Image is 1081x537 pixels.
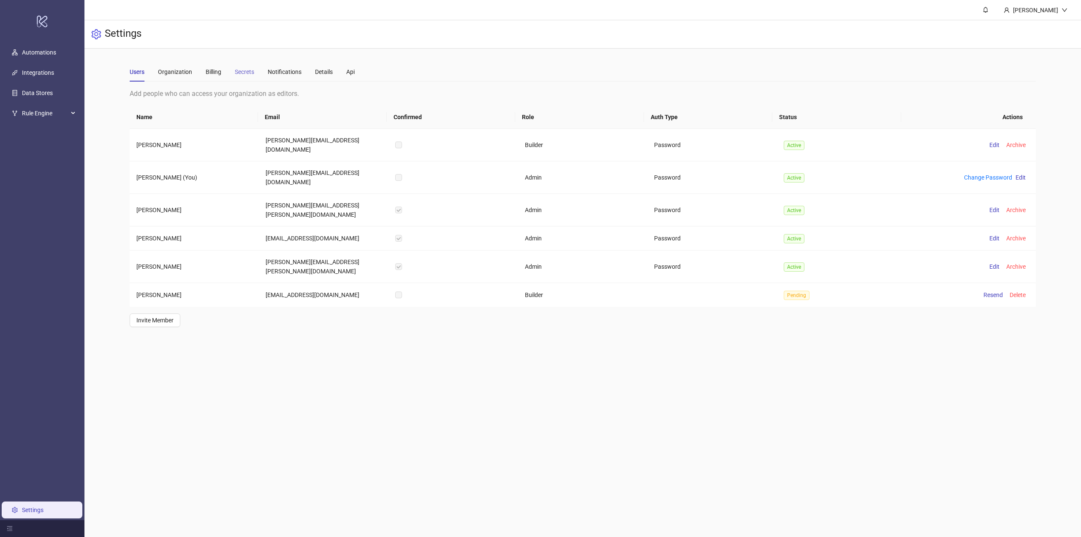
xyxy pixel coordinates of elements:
[772,106,901,129] th: Status
[258,106,386,129] th: Email
[518,129,648,161] td: Builder
[22,90,53,96] a: Data Stores
[259,226,388,251] td: [EMAIL_ADDRESS][DOMAIN_NAME]
[1012,172,1029,183] button: Edit
[130,106,258,129] th: Name
[130,88,1036,99] div: Add people who can access your organization as editors.
[986,140,1003,150] button: Edit
[259,283,388,307] td: [EMAIL_ADDRESS][DOMAIN_NAME]
[346,67,355,76] div: Api
[130,313,180,327] button: Invite Member
[206,67,221,76] div: Billing
[518,283,648,307] td: Builder
[644,106,772,129] th: Auth Type
[989,142,1000,148] span: Edit
[22,69,54,76] a: Integrations
[130,129,259,161] td: [PERSON_NAME]
[130,251,259,283] td: [PERSON_NAME]
[784,234,804,243] span: Active
[1003,205,1029,215] button: Archive
[647,129,777,161] td: Password
[518,194,648,226] td: Admin
[1006,263,1026,270] span: Archive
[22,49,56,56] a: Automations
[784,262,804,272] span: Active
[518,161,648,194] td: Admin
[130,161,259,194] td: [PERSON_NAME] (You)
[259,194,388,226] td: [PERSON_NAME][EMAIL_ADDRESS][PERSON_NAME][DOMAIN_NAME]
[1004,7,1010,13] span: user
[986,262,1003,272] button: Edit
[91,29,101,39] span: setting
[647,251,777,283] td: Password
[1006,142,1026,148] span: Archive
[980,290,1006,300] button: Resend
[1010,292,1026,298] span: Delete
[12,110,18,116] span: fork
[1016,174,1026,181] span: Edit
[259,129,388,161] td: [PERSON_NAME][EMAIL_ADDRESS][DOMAIN_NAME]
[130,283,259,307] td: [PERSON_NAME]
[901,106,1030,129] th: Actions
[136,317,174,324] span: Invite Member
[158,67,192,76] div: Organization
[784,291,809,300] span: Pending
[647,161,777,194] td: Password
[986,205,1003,215] button: Edit
[989,235,1000,242] span: Edit
[1062,7,1067,13] span: down
[387,106,515,129] th: Confirmed
[130,194,259,226] td: [PERSON_NAME]
[268,67,301,76] div: Notifications
[1003,262,1029,272] button: Archive
[518,226,648,251] td: Admin
[784,141,804,150] span: Active
[989,263,1000,270] span: Edit
[989,207,1000,213] span: Edit
[647,226,777,251] td: Password
[22,507,43,513] a: Settings
[1010,5,1062,15] div: [PERSON_NAME]
[983,7,989,13] span: bell
[235,67,254,76] div: Secrets
[1003,233,1029,243] button: Archive
[1006,235,1026,242] span: Archive
[1006,207,1026,213] span: Archive
[983,292,1003,298] span: Resend
[130,226,259,251] td: [PERSON_NAME]
[130,67,144,76] div: Users
[986,233,1003,243] button: Edit
[784,173,804,183] span: Active
[518,251,648,283] td: Admin
[315,67,333,76] div: Details
[22,105,68,122] span: Rule Engine
[259,161,388,194] td: [PERSON_NAME][EMAIL_ADDRESS][DOMAIN_NAME]
[259,251,388,283] td: [PERSON_NAME][EMAIL_ADDRESS][PERSON_NAME][DOMAIN_NAME]
[784,206,804,215] span: Active
[7,526,13,532] span: menu-fold
[964,174,1012,181] a: Change Password
[515,106,644,129] th: Role
[105,27,141,41] h3: Settings
[1003,140,1029,150] button: Archive
[647,194,777,226] td: Password
[1006,290,1029,300] button: Delete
